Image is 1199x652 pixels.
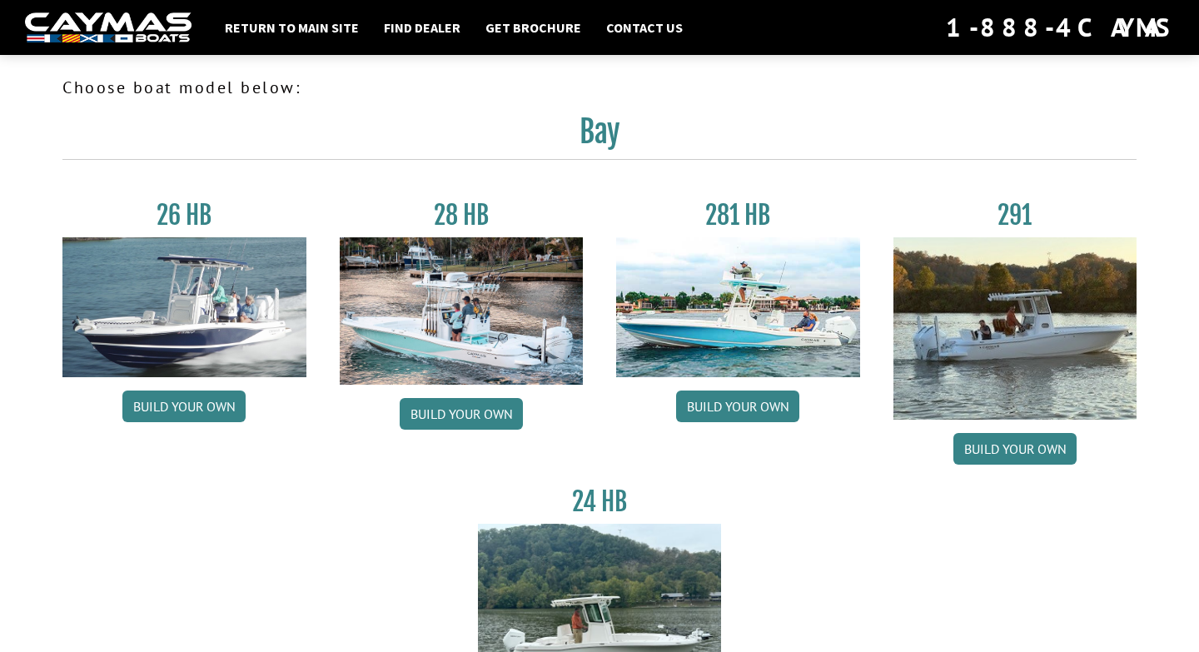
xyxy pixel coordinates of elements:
a: Build your own [400,398,523,430]
a: Contact Us [598,17,691,38]
img: 28-hb-twin.jpg [616,237,860,377]
a: Return to main site [216,17,367,38]
div: 1-888-4CAYMAS [946,9,1174,46]
a: Get Brochure [477,17,590,38]
h3: 291 [893,200,1137,231]
h3: 24 HB [478,486,722,517]
h3: 28 HB [340,200,584,231]
img: 28_hb_thumbnail_for_caymas_connect.jpg [340,237,584,385]
img: 291_Thumbnail.jpg [893,237,1137,420]
a: Find Dealer [376,17,469,38]
img: white-logo-c9c8dbefe5ff5ceceb0f0178aa75bf4bb51f6bca0971e226c86eb53dfe498488.png [25,12,192,43]
h3: 281 HB [616,200,860,231]
p: Choose boat model below: [62,75,1137,100]
img: 26_new_photo_resized.jpg [62,237,306,377]
a: Build your own [122,391,246,422]
h3: 26 HB [62,200,306,231]
a: Build your own [676,391,799,422]
h2: Bay [62,113,1137,160]
a: Build your own [953,433,1077,465]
